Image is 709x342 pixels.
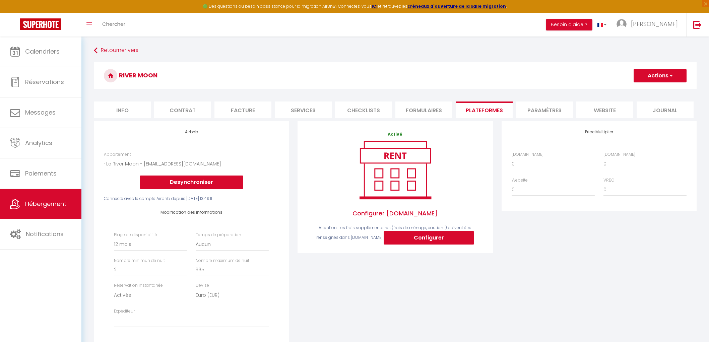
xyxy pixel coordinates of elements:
[114,258,165,264] label: Nombre minimun de nuit
[196,258,249,264] label: Nombre maximum de nuit
[94,45,697,57] a: Retourner vers
[512,151,543,158] label: [DOMAIN_NAME]
[104,130,279,134] h4: Airbnb
[104,151,131,158] label: Appartement
[140,176,243,189] button: Desynchroniser
[196,282,209,289] label: Devise
[25,200,66,208] span: Hébergement
[94,101,151,118] li: Info
[352,138,438,202] img: rent.png
[104,196,279,202] div: Connecté avec le compte Airbnb depuis [DATE] 13:49:11
[395,101,452,118] li: Formulaires
[94,62,697,89] h3: River Moon
[603,177,615,184] label: VRBO
[154,101,211,118] li: Contrat
[214,101,271,118] li: Facture
[26,230,64,238] span: Notifications
[114,308,135,315] label: Expéditeur
[114,232,157,238] label: Plage de disponibilité
[25,47,60,56] span: Calendriers
[611,13,686,37] a: ... [PERSON_NAME]
[512,177,528,184] label: Website
[25,108,56,117] span: Messages
[25,139,52,147] span: Analytics
[25,78,64,86] span: Réservations
[196,232,241,238] label: Temps de préparation
[102,20,125,27] span: Chercher
[516,101,573,118] li: Paramètres
[335,101,392,118] li: Checklists
[372,3,378,9] a: ICI
[637,101,694,118] li: Journal
[456,101,513,118] li: Plateformes
[634,69,687,82] button: Actions
[275,101,332,118] li: Services
[693,20,702,29] img: logout
[546,19,592,30] button: Besoin d'aide ?
[316,225,472,240] span: Attention : les frais supplémentaires (frais de ménage, caution...) doivent être renseignés dans ...
[97,13,130,37] a: Chercher
[576,101,633,118] li: website
[308,131,482,138] p: Activé
[617,19,627,29] img: ...
[407,3,506,9] a: créneaux d'ouverture de la salle migration
[25,169,57,178] span: Paiements
[603,151,635,158] label: [DOMAIN_NAME]
[512,130,687,134] h4: Price Multiplier
[308,202,482,225] span: Configurer [DOMAIN_NAME]
[20,18,61,30] img: Super Booking
[114,210,269,215] h4: Modification des informations
[384,231,474,245] button: Configurer
[631,20,678,28] span: [PERSON_NAME]
[114,282,163,289] label: Réservation instantanée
